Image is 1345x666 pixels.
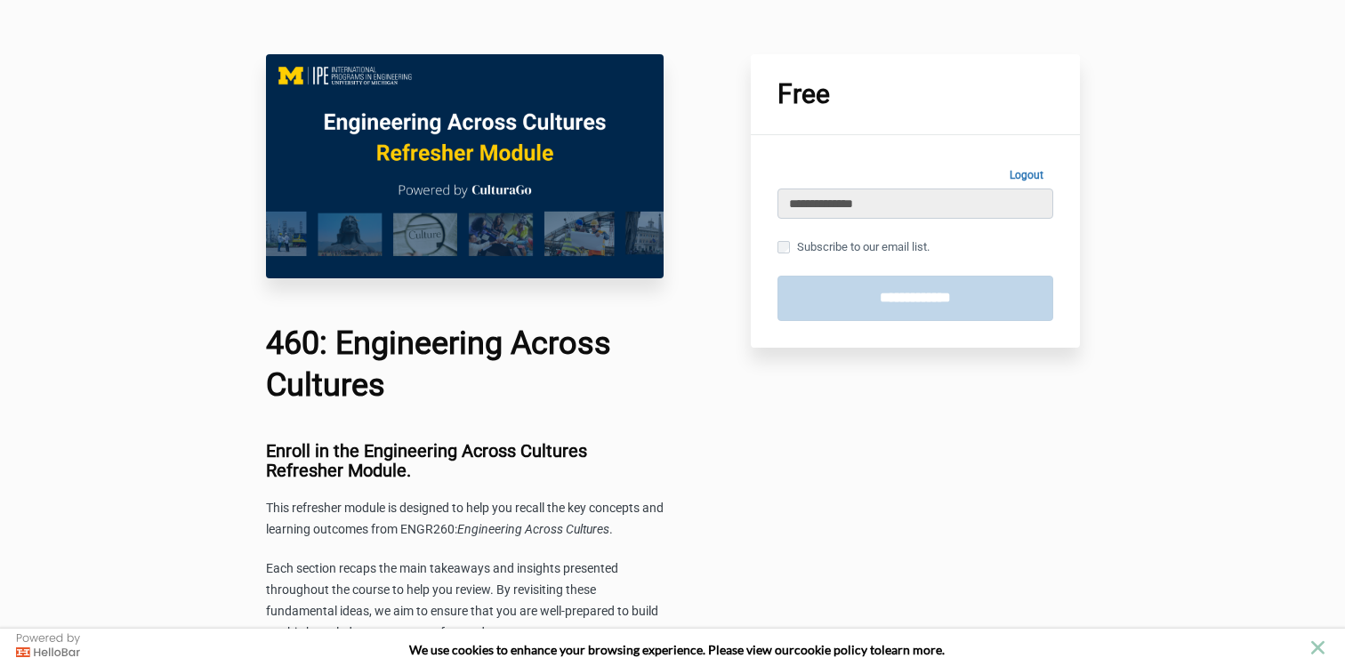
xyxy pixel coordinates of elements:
span: This refresher module is designed to help you recall the key concepts and learning outcomes from ... [266,501,664,536]
span: . [609,522,613,536]
a: Logout [1000,162,1053,189]
input: Subscribe to our email list. [777,241,790,253]
label: Subscribe to our email list. [777,237,930,257]
h3: Enroll in the Engineering Across Cultures Refresher Module. [266,441,664,480]
span: Engineering Across Cultures [457,522,609,536]
button: close [1307,637,1329,659]
strong: to [870,642,882,657]
span: learn more. [882,642,945,657]
img: c0f10fc-c575-6ff0-c716-7a6e5a06d1b5_EAC_460_Main_Image.png [266,54,664,278]
h1: Free [777,81,1053,108]
a: cookie policy [794,642,867,657]
h1: 460: Engineering Across Cultures [266,323,664,406]
span: the course to help you review. By revisiting these fundamental ideas, we aim to ensure that you a... [266,582,658,639]
span: We use cookies to enhance your browsing experience. Please view our [409,642,794,657]
span: Each section recaps the main takeaways and insights presented throughout [266,561,618,597]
